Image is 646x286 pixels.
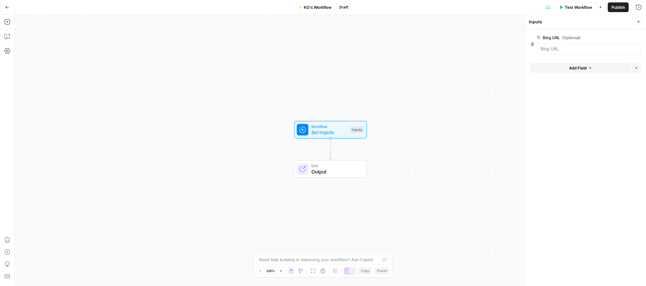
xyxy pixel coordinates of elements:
[304,4,332,10] span: KO's Workflow
[350,126,363,133] div: Inputs
[311,163,361,169] span: End
[311,123,347,129] span: Workflow
[340,5,349,10] span: Draft
[611,4,625,10] span: Publish
[311,168,361,175] span: Output
[361,268,370,274] span: Copy
[295,2,336,12] button: KO's Workflow
[555,2,596,12] button: Test Workflow
[311,129,347,136] span: Set Inputs
[541,46,637,52] input: Blog URL
[330,139,332,160] g: Edge from start to end
[529,19,633,25] div: Inputs
[375,267,389,275] button: Paste
[537,35,607,41] label: Blog URL
[267,268,275,273] span: 120%
[608,2,629,12] button: Publish
[562,35,581,41] span: (Optional)
[569,65,587,71] span: Add Field
[274,160,387,178] div: EndOutput
[377,268,387,274] span: Paste
[565,4,592,10] span: Test Workflow
[274,121,387,139] div: WorkflowSet InputsInputs
[358,267,372,275] button: Copy
[530,63,631,73] button: Add Field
